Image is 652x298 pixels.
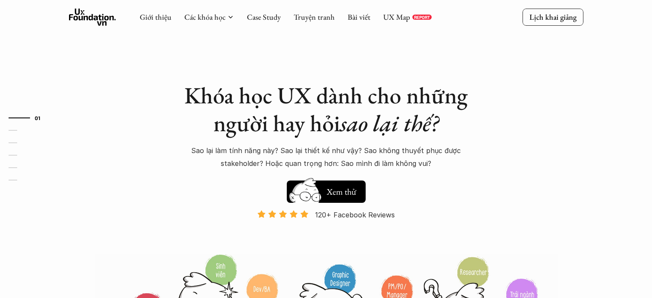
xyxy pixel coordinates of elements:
a: Bài viết [348,12,370,22]
h1: Khóa học UX dành cho những người hay hỏi [176,81,476,137]
p: Sao lại làm tính năng này? Sao lại thiết kế như vậy? Sao không thuyết phục được stakeholder? Hoặc... [176,144,476,170]
a: Giới thiệu [140,12,171,22]
em: sao lại thế? [340,108,439,138]
a: Lịch khai giảng [523,9,583,25]
a: Case Study [247,12,281,22]
a: Xem thử [287,176,366,203]
a: Các khóa học [184,12,225,22]
strong: 01 [35,115,41,121]
h5: Xem thử [325,186,357,198]
a: Truyện tranh [294,12,335,22]
p: 120+ Facebook Reviews [315,208,395,221]
a: 01 [9,113,49,123]
p: Lịch khai giảng [529,12,577,22]
a: UX Map [383,12,410,22]
p: REPORT [414,15,430,20]
a: 120+ Facebook Reviews [250,210,403,253]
